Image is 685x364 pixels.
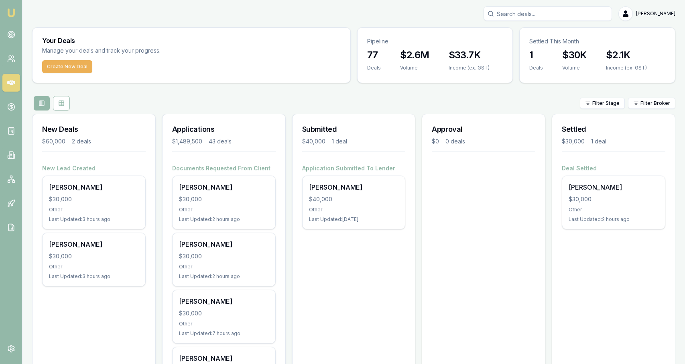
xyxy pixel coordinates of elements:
[309,216,399,223] div: Last Updated: [DATE]
[179,273,269,280] div: Last Updated: 2 hours ago
[42,164,146,172] h4: New Lead Created
[432,124,535,135] h3: Approval
[562,49,587,61] h3: $30K
[302,164,406,172] h4: Application Submitted To Lender
[42,60,92,73] button: Create New Deal
[606,49,647,61] h3: $2.1K
[179,239,269,249] div: [PERSON_NAME]
[592,100,620,106] span: Filter Stage
[302,124,406,135] h3: Submitted
[172,137,202,145] div: $1,489,500
[569,216,659,223] div: Last Updated: 2 hours ago
[332,137,347,145] div: 1 deal
[562,124,665,135] h3: Settled
[302,137,325,145] div: $40,000
[367,65,381,71] div: Deals
[179,354,269,363] div: [PERSON_NAME]
[529,49,543,61] h3: 1
[445,137,465,145] div: 0 deals
[179,264,269,270] div: Other
[6,8,16,18] img: emu-icon-u.png
[432,137,439,145] div: $0
[449,65,490,71] div: Income (ex. GST)
[72,137,91,145] div: 2 deals
[179,321,269,327] div: Other
[591,137,606,145] div: 1 deal
[484,6,612,21] input: Search deals
[400,65,429,71] div: Volume
[179,216,269,223] div: Last Updated: 2 hours ago
[562,65,587,71] div: Volume
[49,182,139,192] div: [PERSON_NAME]
[209,137,232,145] div: 43 deals
[49,273,139,280] div: Last Updated: 3 hours ago
[569,182,659,192] div: [PERSON_NAME]
[367,49,381,61] h3: 77
[569,207,659,213] div: Other
[529,37,665,45] p: Settled This Month
[49,252,139,260] div: $30,000
[449,49,490,61] h3: $33.7K
[309,207,399,213] div: Other
[400,49,429,61] h3: $2.6M
[179,330,269,337] div: Last Updated: 7 hours ago
[606,65,647,71] div: Income (ex. GST)
[42,37,341,44] h3: Your Deals
[367,37,503,45] p: Pipeline
[49,195,139,203] div: $30,000
[42,46,248,55] p: Manage your deals and track your progress.
[562,137,585,145] div: $30,000
[49,264,139,270] div: Other
[628,98,675,109] button: Filter Broker
[172,124,276,135] h3: Applications
[42,124,146,135] h3: New Deals
[49,239,139,249] div: [PERSON_NAME]
[179,207,269,213] div: Other
[179,252,269,260] div: $30,000
[179,195,269,203] div: $30,000
[179,182,269,192] div: [PERSON_NAME]
[172,164,276,172] h4: Documents Requested From Client
[640,100,670,106] span: Filter Broker
[529,65,543,71] div: Deals
[580,98,625,109] button: Filter Stage
[569,195,659,203] div: $30,000
[49,216,139,223] div: Last Updated: 3 hours ago
[309,182,399,192] div: [PERSON_NAME]
[636,10,675,17] span: [PERSON_NAME]
[42,137,65,145] div: $60,000
[179,297,269,306] div: [PERSON_NAME]
[309,195,399,203] div: $40,000
[49,207,139,213] div: Other
[562,164,665,172] h4: Deal Settled
[179,309,269,317] div: $30,000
